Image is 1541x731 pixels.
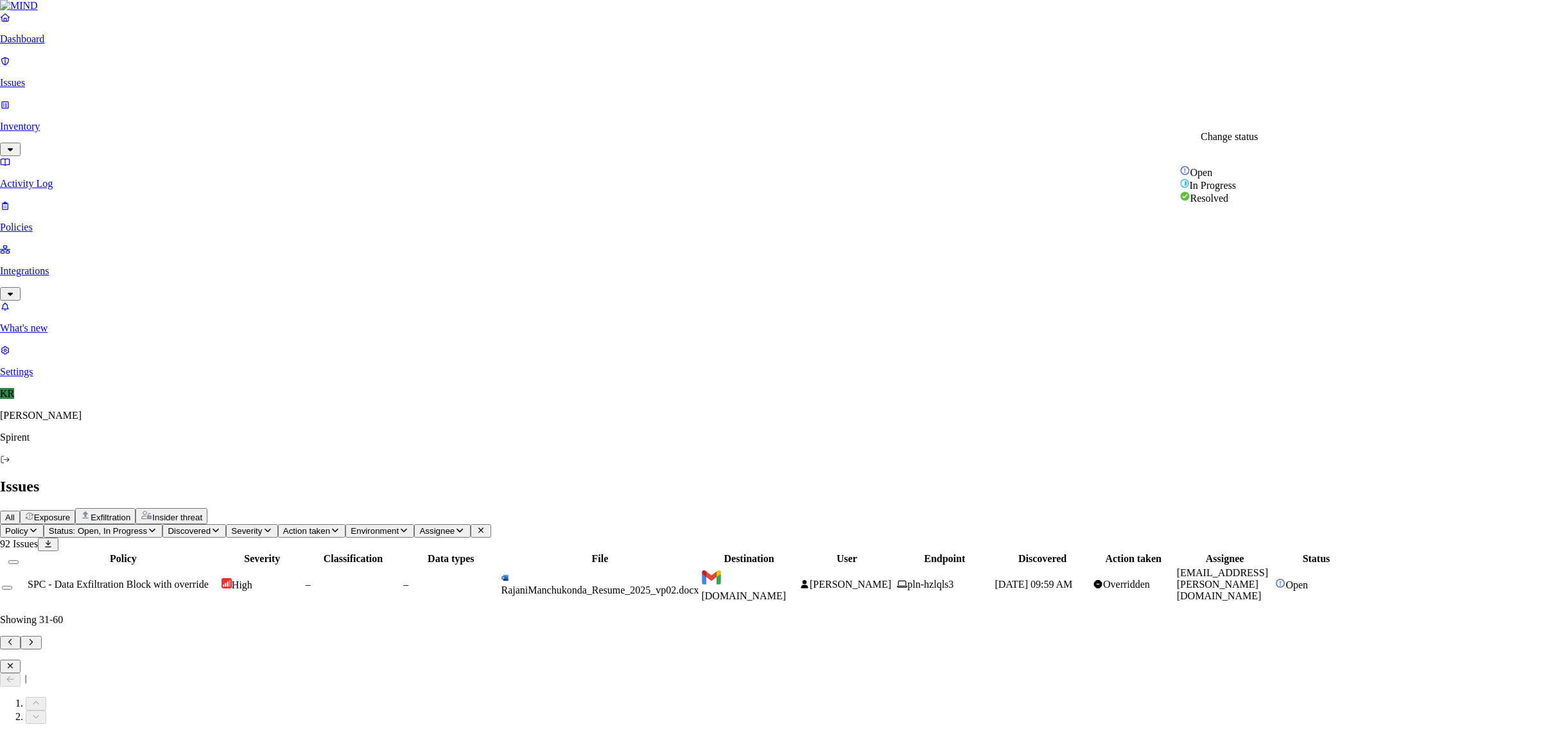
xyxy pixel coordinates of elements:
img: status-resolved [1180,191,1190,202]
div: Change status [1201,131,1258,143]
span: In Progress [1190,180,1236,191]
span: Open [1190,167,1213,178]
img: status-in-progress [1180,179,1190,189]
span: Resolved [1190,193,1229,204]
img: status-open [1180,166,1190,176]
